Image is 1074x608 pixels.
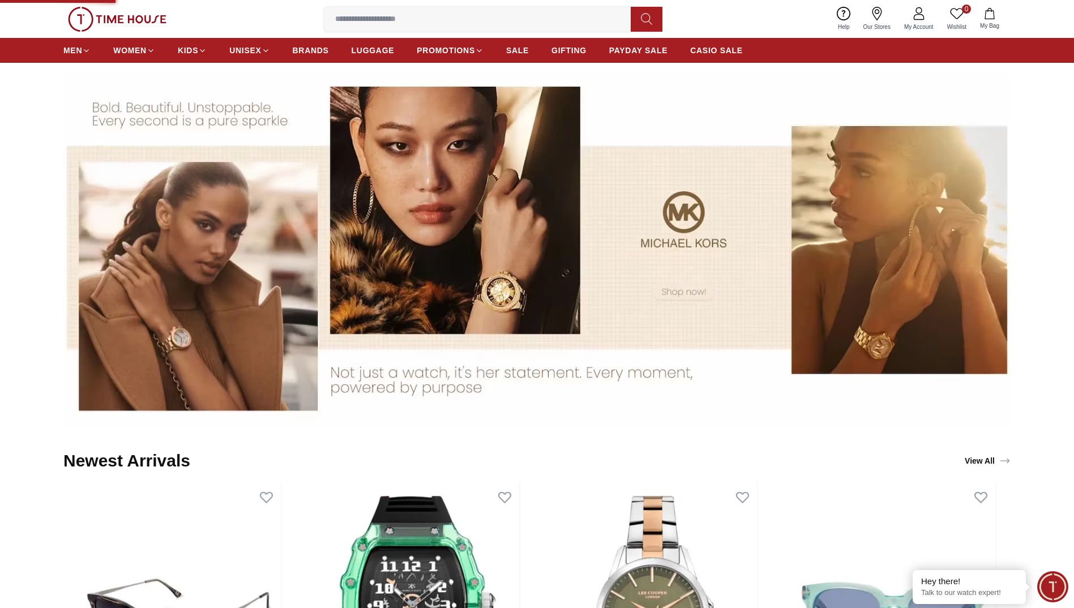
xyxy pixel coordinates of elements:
[178,40,207,61] a: KIDS
[293,45,329,56] span: BRANDS
[113,40,155,61] a: WOMEN
[229,45,261,56] span: UNISEX
[921,588,1017,598] p: Talk to our watch expert!
[1037,571,1068,602] div: Chat Widget
[609,45,667,56] span: PAYDAY SALE
[293,40,329,61] a: BRANDS
[940,5,973,33] a: 0Wishlist
[63,73,1011,428] img: ...
[506,45,529,56] span: SALE
[690,45,743,56] span: CASIO SALE
[63,40,91,61] a: MEN
[113,45,147,56] span: WOMEN
[831,5,857,33] a: Help
[63,45,82,56] span: MEN
[943,23,971,31] span: Wishlist
[63,451,190,471] h2: Newest Arrivals
[857,5,897,33] a: Our Stores
[900,23,938,31] span: My Account
[352,45,395,56] span: LUGGAGE
[417,40,483,61] a: PROMOTIONS
[352,40,395,61] a: LUGGAGE
[417,45,475,56] span: PROMOTIONS
[506,40,529,61] a: SALE
[921,576,1017,587] div: Hey there!
[68,7,166,32] img: ...
[551,45,587,56] span: GIFTING
[229,40,269,61] a: UNISEX
[962,5,971,14] span: 0
[962,453,1013,469] a: View All
[551,40,587,61] a: GIFTING
[859,23,895,31] span: Our Stores
[973,6,1006,32] button: My Bag
[609,40,667,61] a: PAYDAY SALE
[178,45,198,56] span: KIDS
[975,22,1004,30] span: My Bag
[690,40,743,61] a: CASIO SALE
[833,23,854,31] span: Help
